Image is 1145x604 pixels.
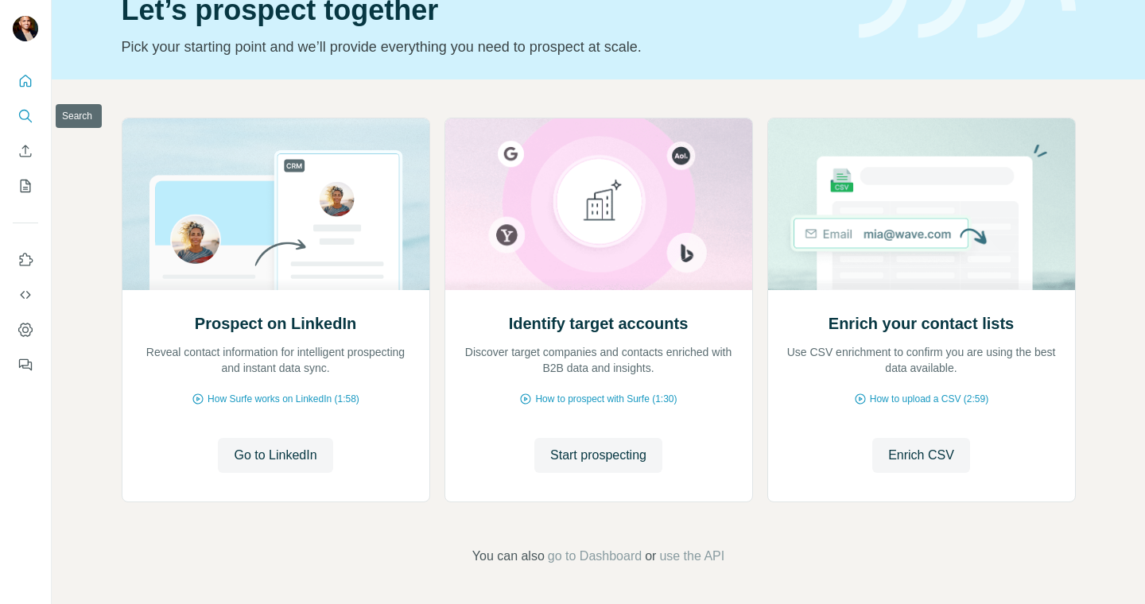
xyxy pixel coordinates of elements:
[767,118,1076,290] img: Enrich your contact lists
[13,281,38,309] button: Use Surfe API
[234,446,316,465] span: Go to LinkedIn
[548,547,642,566] button: go to Dashboard
[444,118,753,290] img: Identify target accounts
[509,312,689,335] h2: Identify target accounts
[645,547,656,566] span: or
[535,392,677,406] span: How to prospect with Surfe (1:30)
[13,137,38,165] button: Enrich CSV
[872,438,970,473] button: Enrich CSV
[888,446,954,465] span: Enrich CSV
[550,446,646,465] span: Start prospecting
[472,547,545,566] span: You can also
[13,102,38,130] button: Search
[138,344,413,376] p: Reveal contact information for intelligent prospecting and instant data sync.
[208,392,359,406] span: How Surfe works on LinkedIn (1:58)
[461,344,736,376] p: Discover target companies and contacts enriched with B2B data and insights.
[13,246,38,274] button: Use Surfe on LinkedIn
[784,344,1059,376] p: Use CSV enrichment to confirm you are using the best data available.
[870,392,988,406] span: How to upload a CSV (2:59)
[13,316,38,344] button: Dashboard
[13,172,38,200] button: My lists
[218,438,332,473] button: Go to LinkedIn
[122,118,430,290] img: Prospect on LinkedIn
[534,438,662,473] button: Start prospecting
[122,36,840,58] p: Pick your starting point and we’ll provide everything you need to prospect at scale.
[13,16,38,41] img: Avatar
[195,312,356,335] h2: Prospect on LinkedIn
[13,67,38,95] button: Quick start
[13,350,38,379] button: Feedback
[829,312,1014,335] h2: Enrich your contact lists
[659,547,724,566] button: use the API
